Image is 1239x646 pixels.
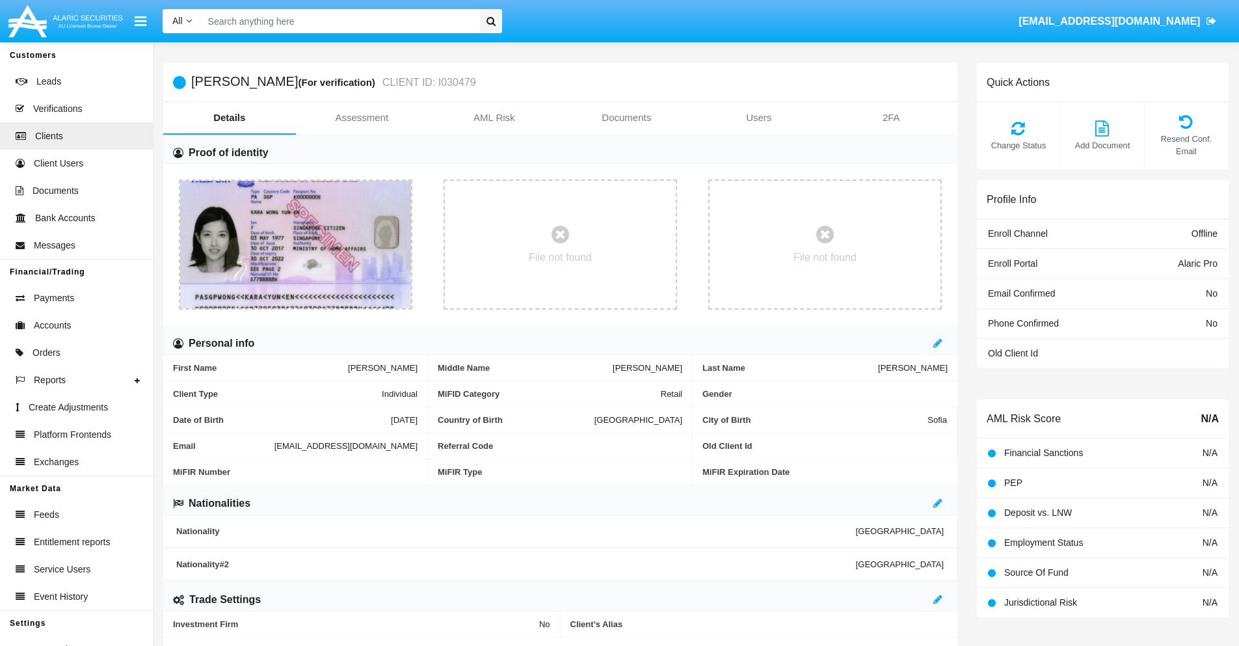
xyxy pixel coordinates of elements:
[34,373,66,387] span: Reports
[189,146,269,160] h6: Proof of identity
[988,348,1038,358] span: Old Client Id
[34,563,90,576] span: Service Users
[298,75,379,90] div: (For verification)
[613,363,682,373] span: [PERSON_NAME]
[856,559,944,569] span: [GEOGRAPHIC_DATA]
[173,415,391,425] span: Date of Birth
[988,258,1037,269] span: Enroll Portal
[1004,537,1083,548] span: Employment Status
[1178,258,1218,269] span: Alaric Pro
[172,16,183,26] span: All
[878,363,948,373] span: [PERSON_NAME]
[987,412,1061,425] h6: AML Risk Score
[163,102,296,133] a: Details
[176,559,856,569] span: Nationality #2
[1206,318,1218,329] span: No
[173,467,418,477] span: MiFIR Number
[34,508,59,522] span: Feeds
[1004,478,1022,488] span: PEP
[702,441,947,451] span: Old Client Id
[1203,597,1218,608] span: N/A
[988,288,1055,299] span: Email Confirmed
[35,129,63,143] span: Clients
[34,291,74,305] span: Payments
[173,619,539,629] span: Investment Firm
[983,139,1054,152] span: Change Status
[34,157,83,170] span: Client Users
[33,184,79,198] span: Documents
[34,319,72,332] span: Accounts
[173,389,382,399] span: Client Type
[173,363,348,373] span: First Name
[7,2,125,40] img: Logo image
[987,76,1050,88] h6: Quick Actions
[274,441,418,451] span: [EMAIL_ADDRESS][DOMAIN_NAME]
[702,415,927,425] span: City of Birth
[927,415,947,425] span: Sofia
[1004,597,1077,608] span: Jurisdictional Risk
[189,593,261,607] h6: Trade Settings
[594,415,682,425] span: [GEOGRAPHIC_DATA]
[988,228,1048,239] span: Enroll Channel
[438,441,682,451] span: Referral Code
[163,14,202,28] a: All
[693,102,825,133] a: Users
[702,389,948,399] span: Gender
[176,526,856,536] span: Nationality
[438,389,661,399] span: MiFID Category
[173,441,274,451] span: Email
[391,415,418,425] span: [DATE]
[1004,567,1069,578] span: Source Of Fund
[438,363,613,373] span: Middle Name
[539,619,550,629] span: No
[36,75,61,88] span: Leads
[1019,16,1200,27] span: [EMAIL_ADDRESS][DOMAIN_NAME]
[348,363,418,373] span: [PERSON_NAME]
[1151,133,1221,157] span: Resend Conf. Email
[1203,537,1218,548] span: N/A
[382,389,418,399] span: Individual
[702,363,878,373] span: Last Name
[1203,507,1218,518] span: N/A
[1203,567,1218,578] span: N/A
[438,415,594,425] span: Country of Birth
[661,389,682,399] span: Retail
[1203,448,1218,458] span: N/A
[1206,288,1218,299] span: No
[825,102,958,133] a: 2FA
[379,77,476,88] small: CLIENT ID: I030479
[33,346,60,360] span: Orders
[202,9,475,33] input: Search
[1192,228,1218,239] span: Offline
[34,590,88,604] span: Event History
[296,102,429,133] a: Assessment
[988,318,1059,329] span: Phone Confirmed
[189,336,254,351] h6: Personal info
[33,102,82,116] span: Verifications
[189,496,250,511] h6: Nationalities
[1013,3,1223,40] a: [EMAIL_ADDRESS][DOMAIN_NAME]
[34,535,111,549] span: Entitlement reports
[34,455,79,469] span: Exchanges
[438,467,682,477] span: MiFIR Type
[34,428,111,442] span: Platform Frontends
[856,526,944,536] span: [GEOGRAPHIC_DATA]
[702,467,948,477] span: MiFIR Expiration Date
[1203,478,1218,488] span: N/A
[570,619,948,629] span: Client’s Alias
[35,211,96,225] span: Bank Accounts
[1004,507,1072,518] span: Deposit vs. LNW
[34,239,75,252] span: Messages
[428,102,561,133] a: AML Risk
[561,102,693,133] a: Documents
[987,193,1036,206] h6: Profile Info
[191,75,476,90] h5: [PERSON_NAME]
[1201,411,1219,427] span: N/A
[29,401,108,414] span: Create Adjustments
[1067,139,1138,152] span: Add Document
[1004,448,1083,458] span: Financial Sanctions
